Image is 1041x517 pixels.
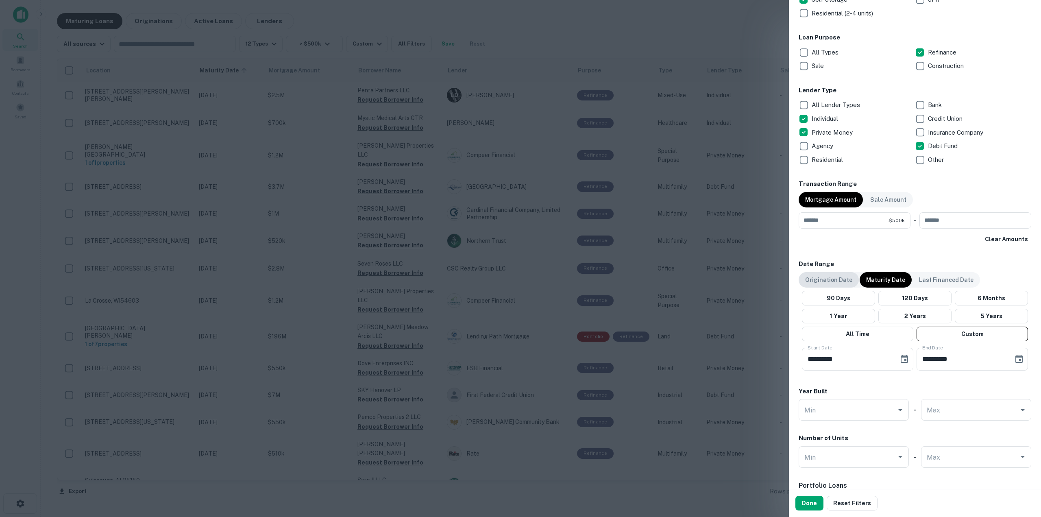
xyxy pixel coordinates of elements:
label: Start Date [808,344,832,351]
p: Private Money [812,128,854,137]
h6: Date Range [799,260,1031,269]
p: Bank [928,100,943,110]
h6: Lender Type [799,86,1031,95]
h6: - [914,452,916,462]
p: Maturity Date [866,275,905,284]
p: All Types [812,48,840,57]
iframe: Chat Widget [1000,452,1041,491]
p: Sale Amount [870,195,906,204]
p: Mortgage Amount [805,195,856,204]
button: Open [1017,404,1028,416]
button: Choose date, selected date is Jan 1, 2025 [896,351,913,367]
p: Refinance [928,48,958,57]
button: 2 Years [878,309,952,323]
p: All Lender Types [812,100,862,110]
button: All Time [802,327,913,341]
p: Construction [928,61,965,71]
h6: Transaction Range [799,179,1031,189]
button: Clear Amounts [982,232,1031,247]
h6: - [914,405,916,414]
p: Credit Union [928,114,964,124]
p: Individual [812,114,840,124]
p: Last Financed Date [919,275,973,284]
button: Open [895,451,906,462]
p: Sale [812,61,825,71]
p: Debt Fund [928,141,959,151]
h6: Number of Units [799,434,848,443]
p: Residential (2-4 units) [812,9,875,18]
button: Custom [917,327,1028,341]
button: Done [795,496,823,510]
button: Open [1017,451,1028,462]
span: $500k [889,217,905,224]
h6: Year Built [799,387,828,396]
p: Insurance Company [928,128,985,137]
p: Origination Date [805,275,852,284]
button: 120 Days [878,291,952,305]
div: - [914,212,916,229]
button: 6 Months [955,291,1028,305]
button: Choose date, selected date is Sep 30, 2026 [1011,351,1027,367]
button: 90 Days [802,291,875,305]
p: Residential [812,155,845,165]
button: 1 Year [802,309,875,323]
p: Other [928,155,945,165]
button: 5 Years [955,309,1028,323]
p: Agency [812,141,835,151]
button: Reset Filters [827,496,878,510]
h6: Loan Purpose [799,33,1031,42]
button: Open [895,404,906,416]
label: End Date [922,344,943,351]
h6: Portfolio Loans [799,481,1031,491]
